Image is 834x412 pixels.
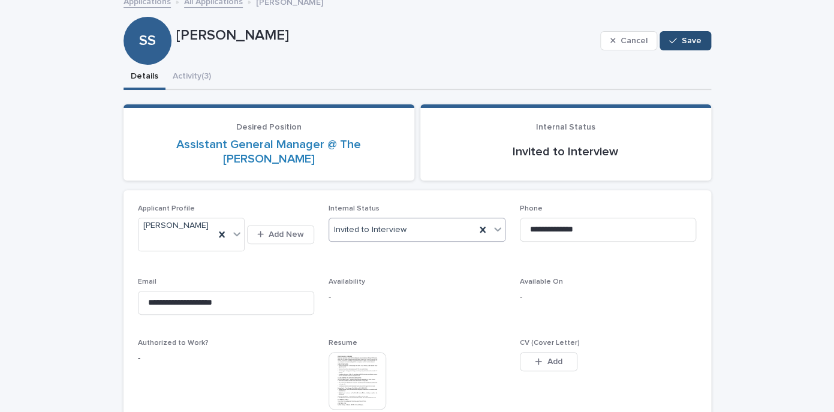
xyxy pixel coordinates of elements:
[138,137,400,166] a: Assistant General Manager @ The [PERSON_NAME]
[143,219,209,232] span: [PERSON_NAME]
[329,339,357,347] span: Resume
[520,352,577,371] button: Add
[165,65,218,90] button: Activity (3)
[176,27,595,44] p: [PERSON_NAME]
[547,357,562,366] span: Add
[236,123,302,131] span: Desired Position
[138,352,315,365] p: -
[520,339,580,347] span: CV (Cover Letter)
[138,278,156,285] span: Email
[620,37,647,45] span: Cancel
[520,278,563,285] span: Available On
[334,224,407,236] span: Invited to Interview
[329,205,380,212] span: Internal Status
[520,205,543,212] span: Phone
[329,278,365,285] span: Availability
[138,205,195,212] span: Applicant Profile
[660,31,710,50] button: Save
[682,37,701,45] span: Save
[247,225,314,244] button: Add New
[124,65,165,90] button: Details
[435,145,697,159] p: Invited to Interview
[536,123,595,131] span: Internal Status
[600,31,658,50] button: Cancel
[520,291,697,303] p: -
[138,339,209,347] span: Authorized to Work?
[269,230,304,239] span: Add New
[329,291,505,303] p: -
